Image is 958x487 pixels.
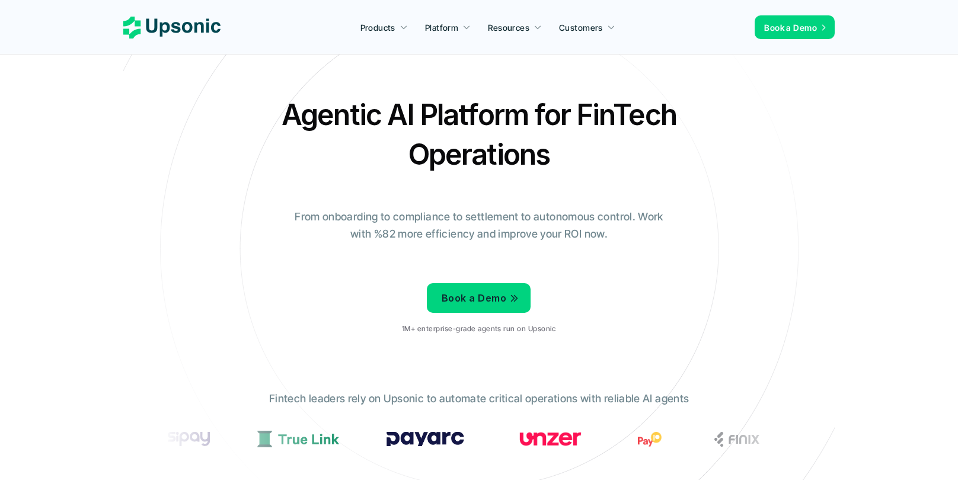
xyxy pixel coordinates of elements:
[353,17,415,38] a: Products
[442,292,506,304] span: Book a Demo
[425,21,458,34] p: Platform
[559,21,603,34] p: Customers
[755,15,835,39] a: Book a Demo
[402,325,555,333] p: 1M+ enterprise-grade agents run on Upsonic
[488,21,529,34] p: Resources
[286,209,672,243] p: From onboarding to compliance to settlement to autonomous control. Work with %82 more efficiency ...
[272,95,686,174] h2: Agentic AI Platform for FinTech Operations
[764,23,817,33] span: Book a Demo
[269,390,689,408] p: Fintech leaders rely on Upsonic to automate critical operations with reliable AI agents
[427,283,531,313] a: Book a Demo
[360,21,395,34] p: Products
